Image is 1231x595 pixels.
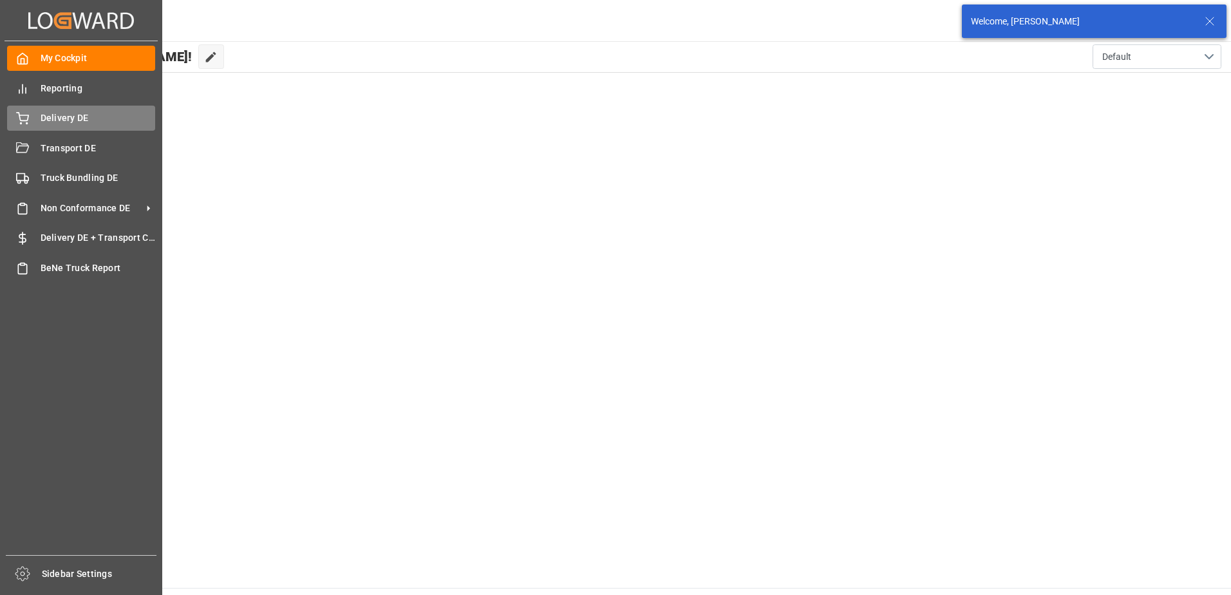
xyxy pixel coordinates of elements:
a: My Cockpit [7,46,155,71]
span: Delivery DE [41,111,156,125]
a: Reporting [7,75,155,100]
span: Hello [PERSON_NAME]! [53,44,192,69]
span: Sidebar Settings [42,567,157,581]
span: My Cockpit [41,52,156,65]
a: Delivery DE [7,106,155,131]
div: Welcome, [PERSON_NAME] [971,15,1192,28]
span: Delivery DE + Transport Cost [41,231,156,245]
a: Truck Bundling DE [7,165,155,191]
span: BeNe Truck Report [41,261,156,275]
a: Transport DE [7,135,155,160]
span: Reporting [41,82,156,95]
span: Truck Bundling DE [41,171,156,185]
a: Delivery DE + Transport Cost [7,225,155,250]
span: Transport DE [41,142,156,155]
button: open menu [1093,44,1221,69]
span: Non Conformance DE [41,202,142,215]
span: Default [1102,50,1131,64]
a: BeNe Truck Report [7,255,155,280]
